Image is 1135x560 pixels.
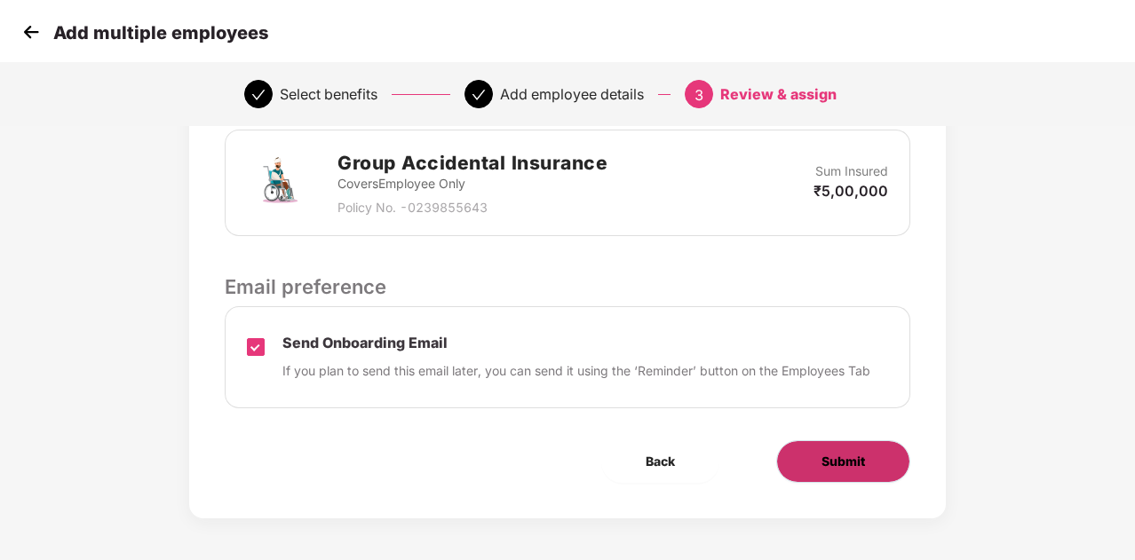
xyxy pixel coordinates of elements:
[337,174,607,193] p: Covers Employee Only
[601,440,719,483] button: Back
[251,88,266,102] span: check
[280,80,377,108] div: Select benefits
[225,272,910,302] p: Email preference
[282,334,870,352] p: Send Onboarding Email
[18,19,44,45] img: svg+xml;base64,PHN2ZyB4bWxucz0iaHR0cDovL3d3dy53My5vcmcvMjAwMC9zdmciIHdpZHRoPSIzMCIgaGVpZ2h0PSIzMC...
[337,148,607,177] h2: Group Accidental Insurance
[646,452,675,471] span: Back
[694,86,703,104] span: 3
[814,181,888,201] p: ₹5,00,000
[472,88,486,102] span: check
[282,361,870,381] p: If you plan to send this email later, you can send it using the ‘Reminder’ button on the Employee...
[53,22,268,43] p: Add multiple employees
[500,80,644,108] div: Add employee details
[815,162,888,181] p: Sum Insured
[337,198,607,217] p: Policy No. - 0239855643
[247,151,311,215] img: svg+xml;base64,PHN2ZyB4bWxucz0iaHR0cDovL3d3dy53My5vcmcvMjAwMC9zdmciIHdpZHRoPSI3MiIgaGVpZ2h0PSI3Mi...
[776,440,910,483] button: Submit
[720,80,837,108] div: Review & assign
[821,452,865,471] span: Submit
